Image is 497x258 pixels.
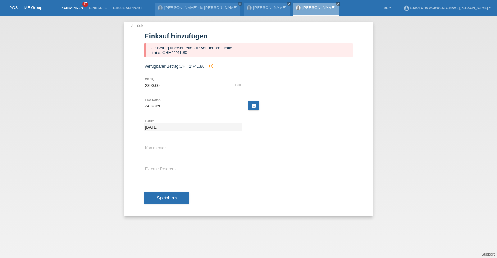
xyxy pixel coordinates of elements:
[302,5,335,10] a: [PERSON_NAME]
[82,2,88,7] span: 47
[337,2,340,5] i: close
[248,101,259,110] a: calculate
[164,5,238,10] a: [PERSON_NAME] de [PERSON_NAME]
[400,6,494,10] a: account_circleE-Motors Schweiz GmbH - [PERSON_NAME] ▾
[144,192,189,204] button: Speichern
[381,6,394,10] a: DE ▾
[404,5,410,11] i: account_circle
[235,83,242,87] div: CHF
[253,5,286,10] a: [PERSON_NAME]
[251,103,256,108] i: calculate
[110,6,145,10] a: E-Mail Support
[481,252,495,256] a: Support
[86,6,110,10] a: Einkäufe
[288,2,291,5] i: close
[58,6,86,10] a: Kund*innen
[144,64,353,69] div: Verfügbarer Betrag:
[126,23,143,28] a: ← Zurück
[287,2,291,6] a: close
[144,43,353,57] div: Der Betrag überschreitet die verfügbare Limite. Limite: CHF 1'741.80
[239,2,242,5] i: close
[238,2,242,6] a: close
[144,32,353,40] h1: Einkauf hinzufügen
[9,5,42,10] a: POS — MF Group
[157,195,177,200] span: Speichern
[180,64,204,69] span: CHF 1'741.80
[336,2,340,6] a: close
[206,64,214,69] span: Seit der Autorisierung wurde ein Einkauf hinzugefügt, welcher eine zukünftige Autorisierung und d...
[209,64,214,69] i: history_toggle_off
